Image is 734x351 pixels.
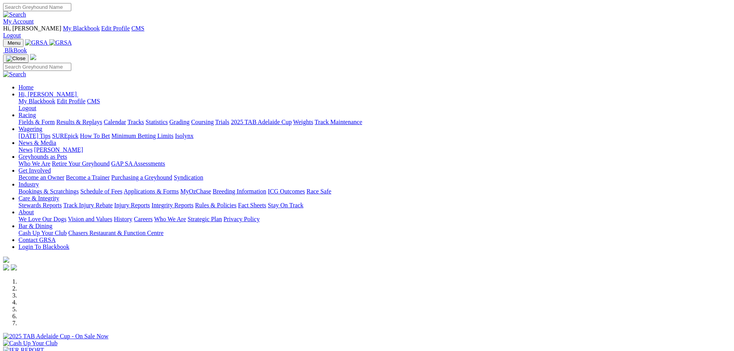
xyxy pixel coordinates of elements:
[68,216,112,222] a: Vision and Values
[18,202,62,208] a: Stewards Reports
[6,55,25,62] img: Close
[151,202,193,208] a: Integrity Reports
[18,105,36,111] a: Logout
[18,188,79,195] a: Bookings & Scratchings
[111,133,173,139] a: Minimum Betting Limits
[3,47,27,54] a: BlkBook
[87,98,100,104] a: CMS
[18,181,39,188] a: Industry
[18,209,34,215] a: About
[18,133,731,139] div: Wagering
[18,230,731,237] div: Bar & Dining
[128,119,144,125] a: Tracks
[3,3,71,11] input: Search
[3,54,29,63] button: Toggle navigation
[101,25,130,32] a: Edit Profile
[18,119,731,126] div: Racing
[268,188,305,195] a: ICG Outcomes
[18,230,67,236] a: Cash Up Your Club
[114,202,150,208] a: Injury Reports
[18,244,69,250] a: Login To Blackbook
[34,146,83,153] a: [PERSON_NAME]
[18,153,67,160] a: Greyhounds as Pets
[170,119,190,125] a: Grading
[154,216,186,222] a: Who We Are
[30,54,36,60] img: logo-grsa-white.png
[80,133,110,139] a: How To Bet
[188,216,222,222] a: Strategic Plan
[18,216,731,223] div: About
[18,119,55,125] a: Fields & Form
[146,119,168,125] a: Statistics
[114,216,132,222] a: History
[18,112,36,118] a: Racing
[268,202,303,208] a: Stay On Track
[49,39,72,46] img: GRSA
[18,98,731,112] div: Hi, [PERSON_NAME]
[131,25,144,32] a: CMS
[3,25,731,39] div: My Account
[3,333,109,340] img: 2025 TAB Adelaide Cup - On Sale Now
[18,98,55,104] a: My Blackbook
[57,98,86,104] a: Edit Profile
[213,188,266,195] a: Breeding Information
[111,174,172,181] a: Purchasing a Greyhound
[3,340,57,347] img: Cash Up Your Club
[5,47,27,54] span: BlkBook
[215,119,229,125] a: Trials
[231,119,292,125] a: 2025 TAB Adelaide Cup
[104,119,126,125] a: Calendar
[3,71,26,78] img: Search
[18,146,32,153] a: News
[195,202,237,208] a: Rules & Policies
[18,174,64,181] a: Become an Owner
[18,139,56,146] a: News & Media
[18,237,55,243] a: Contact GRSA
[18,160,50,167] a: Who We Are
[18,174,731,181] div: Get Involved
[3,257,9,263] img: logo-grsa-white.png
[18,223,52,229] a: Bar & Dining
[111,160,165,167] a: GAP SA Assessments
[238,202,266,208] a: Fact Sheets
[134,216,153,222] a: Careers
[3,25,61,32] span: Hi, [PERSON_NAME]
[18,84,34,91] a: Home
[3,18,34,25] a: My Account
[18,126,42,132] a: Wagering
[18,91,78,97] a: Hi, [PERSON_NAME]
[3,264,9,270] img: facebook.svg
[18,216,66,222] a: We Love Our Dogs
[3,63,71,71] input: Search
[174,174,203,181] a: Syndication
[52,160,110,167] a: Retire Your Greyhound
[18,202,731,209] div: Care & Integrity
[80,188,122,195] a: Schedule of Fees
[3,32,21,39] a: Logout
[18,188,731,195] div: Industry
[52,133,78,139] a: SUREpick
[11,264,17,270] img: twitter.svg
[66,174,110,181] a: Become a Trainer
[25,39,48,46] img: GRSA
[68,230,163,236] a: Chasers Restaurant & Function Centre
[18,133,50,139] a: [DATE] Tips
[223,216,260,222] a: Privacy Policy
[191,119,214,125] a: Coursing
[63,202,113,208] a: Track Injury Rebate
[3,11,26,18] img: Search
[8,40,20,46] span: Menu
[18,146,731,153] div: News & Media
[124,188,179,195] a: Applications & Forms
[56,119,102,125] a: Results & Replays
[175,133,193,139] a: Isolynx
[63,25,100,32] a: My Blackbook
[3,39,24,47] button: Toggle navigation
[180,188,211,195] a: MyOzChase
[18,91,77,97] span: Hi, [PERSON_NAME]
[18,160,731,167] div: Greyhounds as Pets
[18,167,51,174] a: Get Involved
[18,195,59,202] a: Care & Integrity
[306,188,331,195] a: Race Safe
[293,119,313,125] a: Weights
